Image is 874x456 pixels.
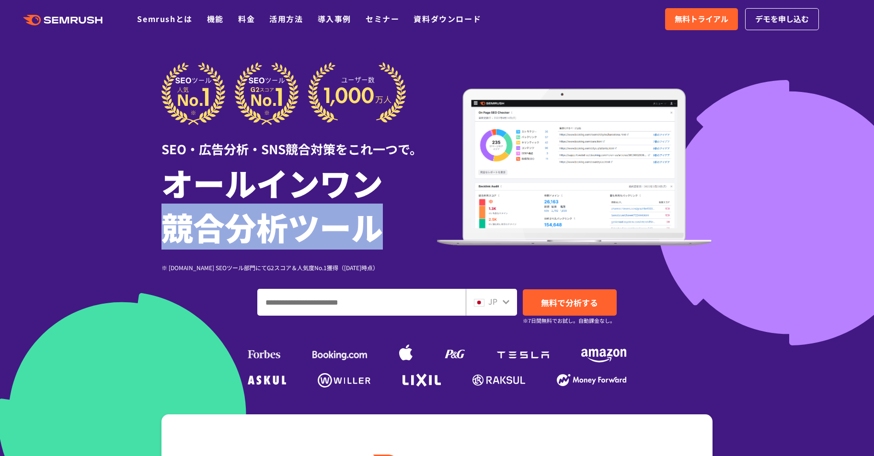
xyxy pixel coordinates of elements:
[366,13,399,24] a: セミナー
[675,13,728,25] span: 無料トライアル
[488,296,497,307] span: JP
[161,263,437,272] div: ※ [DOMAIN_NAME] SEOツール部門にてG2スコア＆人気度No.1獲得（[DATE]時点）
[207,13,224,24] a: 機能
[269,13,303,24] a: 活用方法
[258,289,465,315] input: ドメイン、キーワードまたはURLを入力してください
[755,13,809,25] span: デモを申し込む
[238,13,255,24] a: 料金
[523,289,617,316] a: 無料で分析する
[137,13,192,24] a: Semrushとは
[665,8,738,30] a: 無料トライアル
[745,8,819,30] a: デモを申し込む
[161,125,437,158] div: SEO・広告分析・SNS競合対策をこれ一つで。
[318,13,351,24] a: 導入事例
[541,296,598,308] span: 無料で分析する
[523,316,615,325] small: ※7日間無料でお試し。自動課金なし。
[414,13,481,24] a: 資料ダウンロード
[161,160,437,249] h1: オールインワン 競合分析ツール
